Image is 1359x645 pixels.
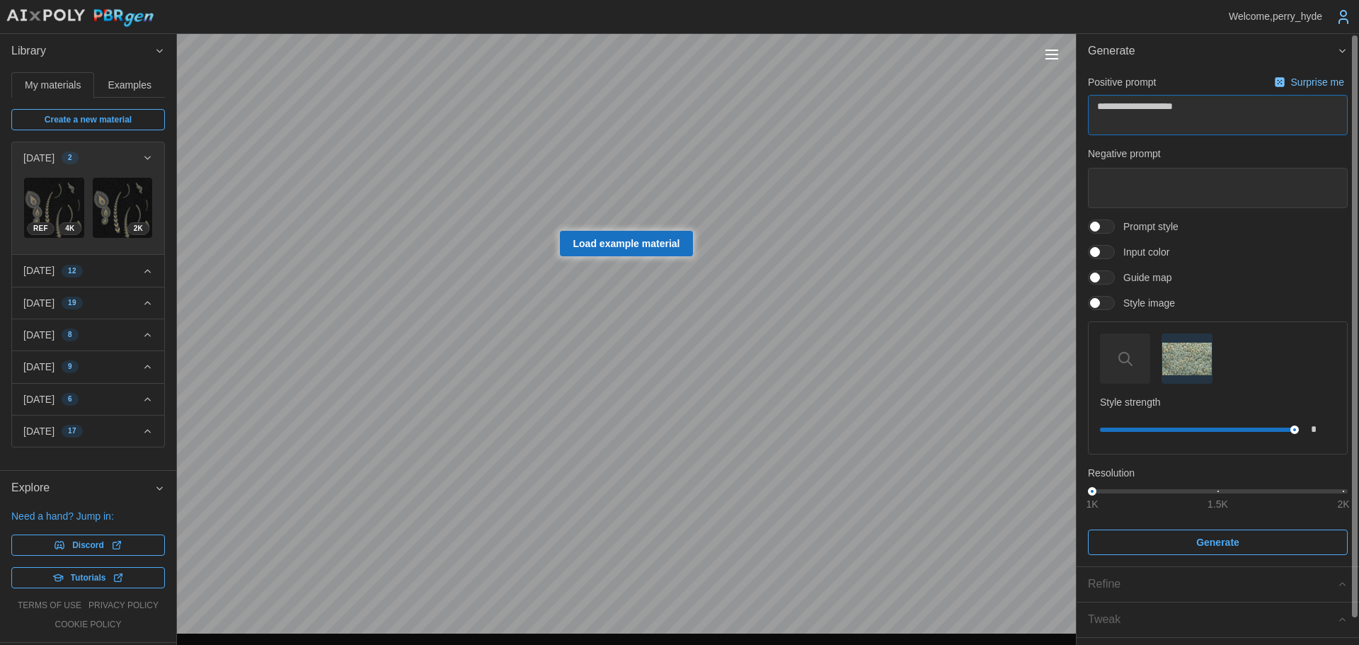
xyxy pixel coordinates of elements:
span: Generate [1088,34,1337,69]
span: Generate [1196,530,1239,554]
a: cookie policy [55,619,121,631]
p: [DATE] [23,151,55,165]
p: Negative prompt [1088,147,1348,161]
span: 17 [68,426,76,437]
img: 27POfowOvdVcFFtwNjHy [93,178,153,238]
p: [DATE] [23,263,55,278]
span: REF [33,223,48,234]
span: Guide map [1115,270,1171,285]
button: [DATE]2 [12,142,164,173]
button: [DATE]9 [12,351,164,382]
span: 12 [68,266,76,277]
span: Examples [108,80,151,90]
p: [DATE] [23,296,55,310]
span: Style image [1115,296,1175,310]
img: AIxPoly PBRgen [6,8,154,28]
button: [DATE]6 [12,384,164,415]
button: [DATE]19 [12,287,164,319]
a: svNwNXJCqNTmRCdwDJd44KREF [23,177,85,239]
span: Input color [1115,245,1169,259]
p: Welcome, perry_hyde [1229,9,1322,23]
p: Resolution [1088,466,1348,480]
span: 2 K [134,223,143,234]
button: Generate [1077,34,1359,69]
p: [DATE] [23,424,55,438]
a: Discord [11,535,165,556]
span: Tweak [1088,603,1337,637]
div: Generate [1077,69,1359,566]
button: Refine [1077,567,1359,602]
span: Load example material [573,232,680,256]
button: Toggle viewport controls [1042,45,1062,64]
span: 8 [68,329,72,341]
p: [DATE] [23,392,55,406]
div: Refine [1088,576,1337,593]
span: Tutorials [71,568,106,588]
span: 9 [68,361,72,372]
img: svNwNXJCqNTmRCdwDJd4 [24,178,84,238]
span: 19 [68,297,76,309]
img: Style image [1162,343,1211,375]
p: Positive prompt [1088,75,1156,89]
a: Tutorials [11,567,165,588]
span: My materials [25,80,81,90]
span: 6 [68,394,72,405]
p: [DATE] [23,360,55,374]
span: 4 K [65,223,74,234]
button: [DATE]12 [12,255,164,286]
button: Tweak [1077,603,1359,637]
p: [DATE] [23,328,55,342]
a: Create a new material [11,109,165,130]
button: [DATE]17 [12,416,164,447]
p: Need a hand? Jump in: [11,509,165,523]
a: 27POfowOvdVcFFtwNjHy2K [92,177,154,239]
div: [DATE]2 [12,173,164,254]
span: Create a new material [45,110,132,130]
span: Prompt style [1115,219,1179,234]
button: Style image [1162,333,1212,384]
span: Explore [11,471,154,506]
button: [DATE]8 [12,319,164,350]
span: Library [11,34,154,69]
p: Style strength [1100,395,1336,409]
span: Discord [72,535,104,555]
span: 2 [68,152,72,164]
a: Load example material [560,231,694,256]
a: privacy policy [88,600,159,612]
p: Surprise me [1291,75,1347,89]
a: terms of use [18,600,81,612]
button: Surprise me [1271,72,1348,92]
button: Generate [1088,530,1348,555]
